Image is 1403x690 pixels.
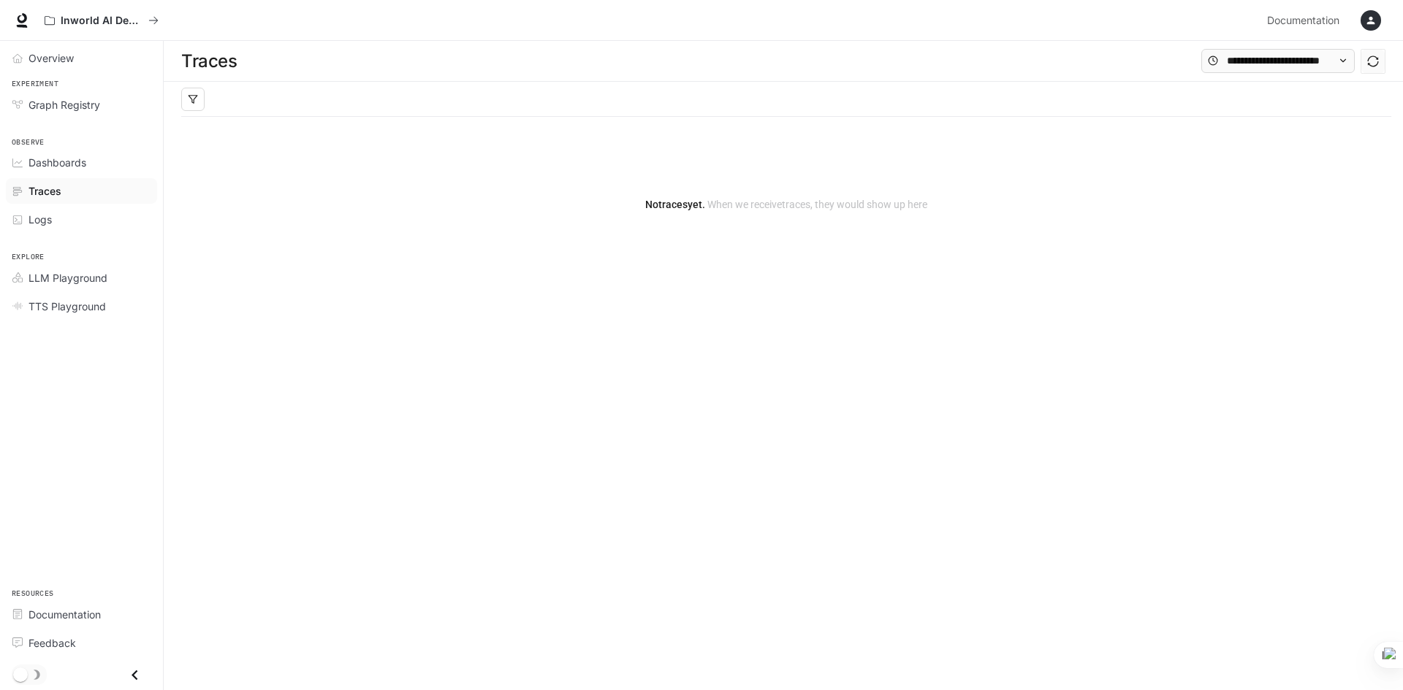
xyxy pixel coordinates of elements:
span: Overview [28,50,74,66]
span: Graph Registry [28,97,100,112]
a: Dashboards [6,150,157,175]
p: Inworld AI Demos [61,15,142,27]
a: TTS Playground [6,294,157,319]
span: Dark mode toggle [13,666,28,682]
h1: Traces [181,47,237,76]
article: No traces yet. [645,196,927,212]
a: Graph Registry [6,92,157,118]
a: Overview [6,45,157,71]
button: Close drawer [118,660,151,690]
a: Feedback [6,630,157,656]
span: Traces [28,183,61,199]
a: Documentation [1261,6,1350,35]
span: Logs [28,212,52,227]
button: All workspaces [38,6,165,35]
span: Dashboards [28,155,86,170]
a: Traces [6,178,157,204]
a: Logs [6,207,157,232]
span: TTS Playground [28,299,106,314]
span: LLM Playground [28,270,107,285]
span: sync [1367,55,1379,67]
span: Documentation [1267,12,1339,30]
a: LLM Playground [6,265,157,291]
a: Documentation [6,602,157,627]
span: Feedback [28,635,76,651]
span: When we receive traces , they would show up here [705,199,927,210]
span: Documentation [28,607,101,622]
